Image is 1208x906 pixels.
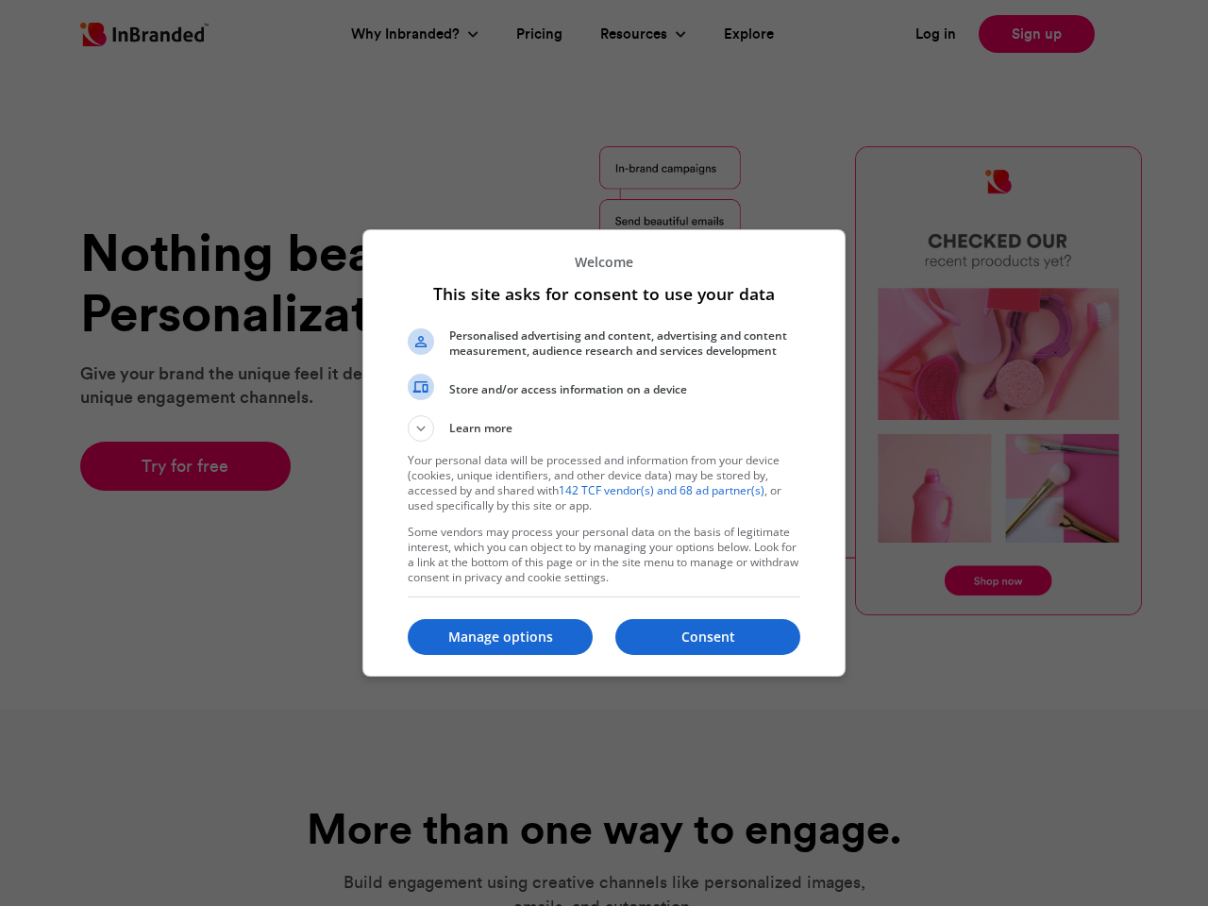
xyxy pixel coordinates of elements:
button: Consent [615,619,800,655]
p: Manage options [408,628,593,646]
h1: This site asks for consent to use your data [408,282,800,305]
span: Personalised advertising and content, advertising and content measurement, audience research and ... [449,328,800,359]
span: Learn more [449,420,512,442]
div: This site asks for consent to use your data [362,229,846,677]
span: Store and/or access information on a device [449,382,800,397]
p: Welcome [408,253,800,271]
button: Manage options [408,619,593,655]
a: 142 TCF vendor(s) and 68 ad partner(s) [559,482,764,498]
p: Some vendors may process your personal data on the basis of legitimate interest, which you can ob... [408,525,800,585]
button: Learn more [408,415,800,442]
p: Consent [615,628,800,646]
p: Your personal data will be processed and information from your device (cookies, unique identifier... [408,453,800,513]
